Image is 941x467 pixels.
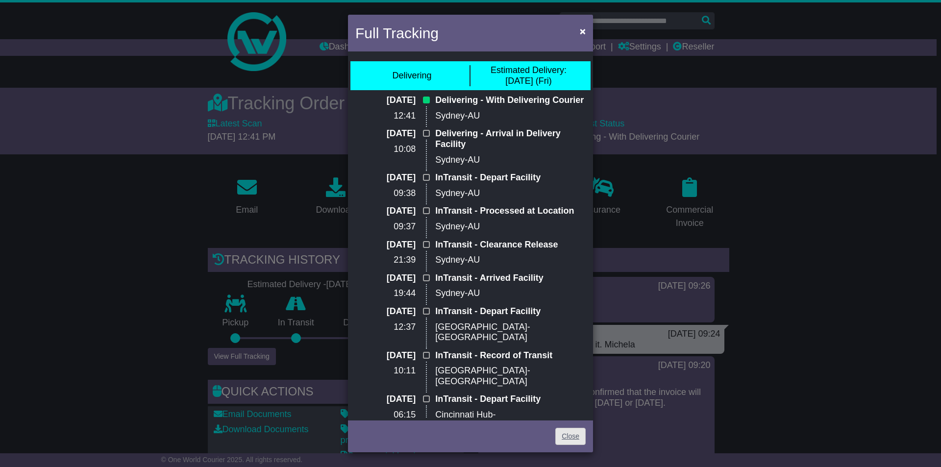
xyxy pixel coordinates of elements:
[435,172,586,183] p: InTransit - Depart Facility
[355,172,416,183] p: [DATE]
[435,188,586,199] p: Sydney-AU
[435,95,586,106] p: Delivering - With Delivering Courier
[435,155,586,166] p: Sydney-AU
[575,21,591,41] button: Close
[435,255,586,266] p: Sydney-AU
[435,221,586,232] p: Sydney-AU
[435,288,586,299] p: Sydney-AU
[355,240,416,250] p: [DATE]
[435,306,586,317] p: InTransit - Depart Facility
[355,22,439,44] h4: Full Tracking
[355,350,416,361] p: [DATE]
[355,255,416,266] p: 21:39
[355,410,416,420] p: 06:15
[435,366,586,387] p: [GEOGRAPHIC_DATA]-[GEOGRAPHIC_DATA]
[435,128,586,149] p: Delivering - Arrival in Delivery Facility
[355,273,416,284] p: [DATE]
[355,188,416,199] p: 09:38
[355,306,416,317] p: [DATE]
[435,240,586,250] p: InTransit - Clearance Release
[355,144,416,155] p: 10:08
[355,366,416,376] p: 10:11
[435,410,586,431] p: Cincinnati Hub-[GEOGRAPHIC_DATA]
[435,111,586,122] p: Sydney-AU
[355,111,416,122] p: 12:41
[435,273,586,284] p: InTransit - Arrived Facility
[435,350,586,361] p: InTransit - Record of Transit
[355,288,416,299] p: 19:44
[435,206,586,217] p: InTransit - Processed at Location
[392,71,431,81] div: Delivering
[580,25,586,37] span: ×
[355,394,416,405] p: [DATE]
[491,65,567,75] span: Estimated Delivery:
[491,65,567,86] div: [DATE] (Fri)
[355,206,416,217] p: [DATE]
[435,322,586,343] p: [GEOGRAPHIC_DATA]-[GEOGRAPHIC_DATA]
[355,128,416,139] p: [DATE]
[355,322,416,333] p: 12:37
[355,95,416,106] p: [DATE]
[435,394,586,405] p: InTransit - Depart Facility
[355,221,416,232] p: 09:37
[555,428,586,445] a: Close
